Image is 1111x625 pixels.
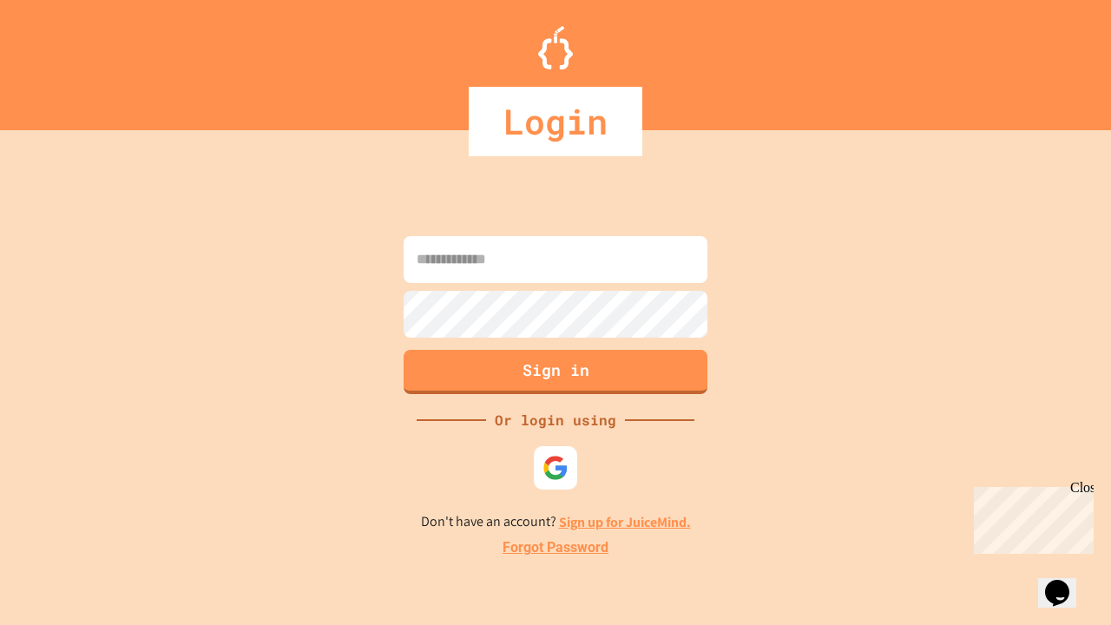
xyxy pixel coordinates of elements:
a: Sign up for JuiceMind. [559,513,691,531]
p: Don't have an account? [421,511,691,533]
div: Login [469,87,642,156]
button: Sign in [404,350,707,394]
iframe: chat widget [967,480,1094,554]
iframe: chat widget [1038,556,1094,608]
a: Forgot Password [503,537,608,558]
div: Chat with us now!Close [7,7,120,110]
img: google-icon.svg [542,455,569,481]
div: Or login using [486,410,625,431]
img: Logo.svg [538,26,573,69]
